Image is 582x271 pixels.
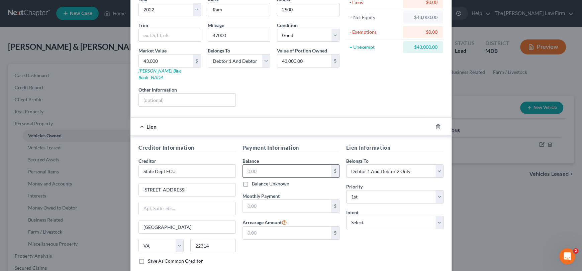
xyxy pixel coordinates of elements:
input: ex. LS, LT, etc [139,29,201,42]
input: ex. Altima [277,3,339,16]
label: Trim [138,22,148,29]
input: ex. Nissan [208,3,270,16]
h5: Lien Information [346,144,444,152]
input: 0.00 [243,165,331,177]
label: Save As Common Creditor [148,258,203,264]
label: Monthly Payment [242,192,280,199]
label: Other Information [138,86,177,93]
label: Value of Portion Owned [277,47,327,54]
input: Apt, Suite, etc... [139,202,235,215]
input: 0.00 [139,54,193,67]
span: Belongs To [346,158,369,164]
input: 0.00 [243,200,331,213]
div: = Net Equity [350,14,400,21]
span: Belongs To [208,48,230,53]
input: Enter zip... [190,239,235,252]
label: Market Value [138,47,167,54]
span: 2 [573,248,578,254]
div: $43,000.00 [408,14,438,21]
div: - Exemptions [350,29,400,35]
label: Arrearage Amount [242,218,287,226]
div: $ [331,200,339,213]
a: [PERSON_NAME] Blue Book [138,68,181,80]
input: (optional) [139,94,235,106]
label: Intent [346,209,359,216]
input: Enter city... [139,221,235,234]
div: $0.00 [408,29,438,35]
div: $ [331,165,339,177]
div: $43,000.00 [408,44,438,50]
span: Lien [147,123,157,130]
input: Enter address... [139,183,235,196]
h5: Payment Information [242,144,340,152]
div: $ [331,54,339,67]
input: -- [208,29,270,42]
label: Balance [242,157,259,164]
div: $ [331,227,339,239]
label: Balance Unknown [252,180,289,187]
a: NADA [151,75,164,80]
iframe: Intercom live chat [559,248,575,264]
span: Priority [346,184,363,189]
label: Condition [277,22,298,29]
span: Creditor [138,158,156,164]
input: Search creditor by name... [138,164,236,178]
div: $ [193,54,201,67]
h5: Creditor Information [138,144,236,152]
input: 0.00 [243,227,331,239]
div: = Unexempt [350,44,400,50]
input: 0.00 [277,54,331,67]
label: Mileage [208,22,224,29]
